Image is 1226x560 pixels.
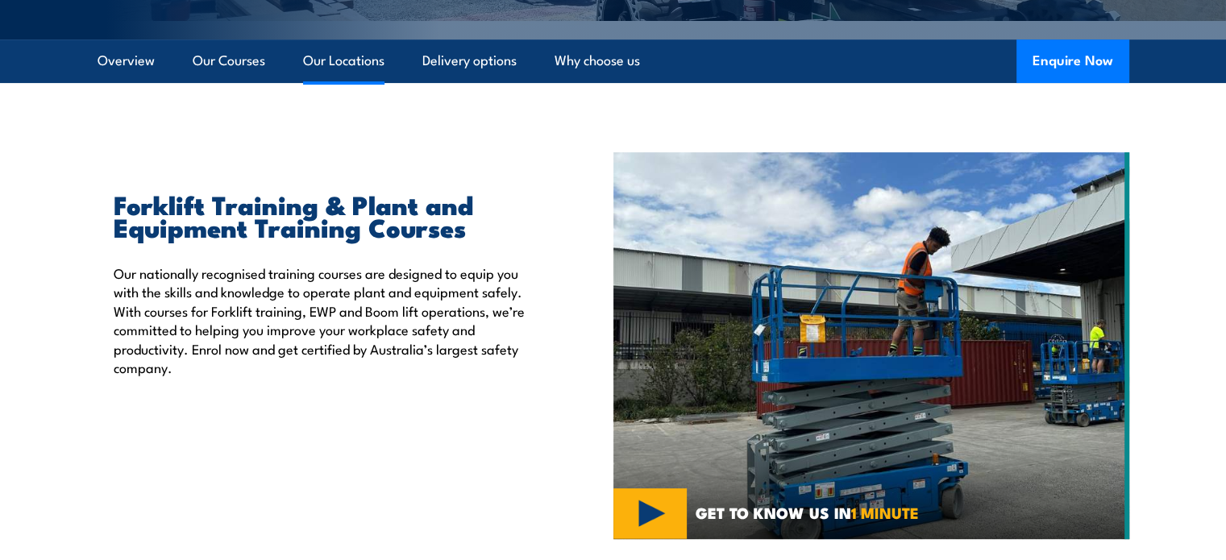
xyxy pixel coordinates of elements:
[696,505,919,520] span: GET TO KNOW US IN
[114,263,539,376] p: Our nationally recognised training courses are designed to equip you with the skills and knowledg...
[422,39,517,82] a: Delivery options
[1016,39,1129,83] button: Enquire Now
[114,193,539,238] h2: Forklift Training & Plant and Equipment Training Courses
[193,39,265,82] a: Our Courses
[303,39,384,82] a: Our Locations
[851,500,919,524] strong: 1 MINUTE
[98,39,155,82] a: Overview
[555,39,640,82] a: Why choose us
[613,152,1129,539] img: Verification of Competency (VOC) for Elevating Work Platform (EWP) Under 11m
